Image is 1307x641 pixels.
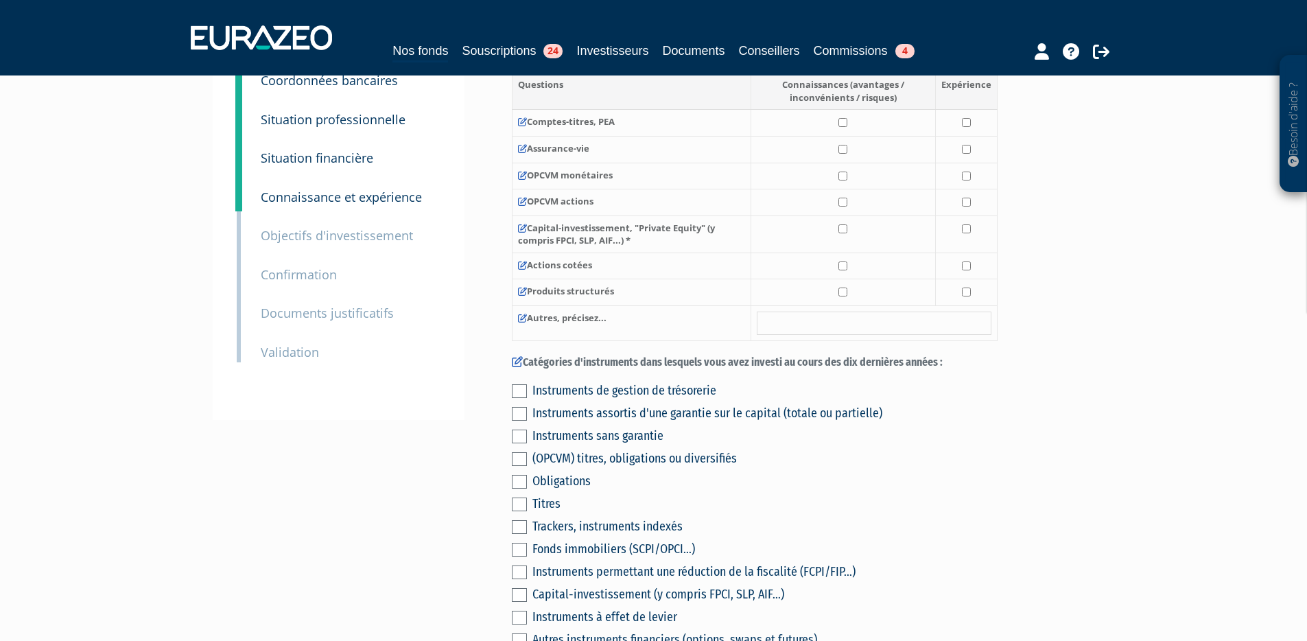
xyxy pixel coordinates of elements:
[235,169,242,211] a: 6
[1286,62,1302,186] p: Besoin d'aide ?
[751,73,935,110] th: Connaissances (avantages / inconvénients / risques)
[261,189,422,205] small: Connaissance et expérience
[512,189,751,216] th: OPCVM actions
[512,73,751,110] th: Questions
[739,41,800,60] a: Conseillers
[512,253,751,279] th: Actions cotées
[663,41,725,60] a: Documents
[543,44,563,58] span: 24
[512,355,998,371] label: Catégories d'instruments dans lesquels vous avez investi au cours des dix dernières années :
[814,41,915,60] a: Commissions4
[261,227,413,244] small: Objectifs d'investissement
[512,163,751,189] th: OPCVM monétaires
[261,305,394,321] small: Documents justificatifs
[532,426,998,445] div: Instruments sans garantie
[462,41,563,60] a: Souscriptions24
[392,41,448,62] a: Nos fonds
[261,72,398,89] small: Coordonnées bancaires
[512,110,751,137] th: Comptes-titres, PEA
[935,73,997,110] th: Expérience
[512,215,751,253] th: Capital-investissement, "Private Equity" (y compris FPCI, SLP, AIF...) *
[261,150,373,166] small: Situation financière
[235,130,242,172] a: 5
[512,305,751,340] th: Autres, précisez...
[532,404,998,423] div: Instruments assortis d'une garantie sur le capital (totale ou partielle)
[261,344,319,360] small: Validation
[532,471,998,491] div: Obligations
[191,25,332,50] img: 1732889491-logotype_eurazeo_blanc_rvb.png
[532,517,998,536] div: Trackers, instruments indexés
[532,494,998,513] div: Titres
[235,91,242,134] a: 4
[532,562,998,581] div: Instruments permettant une réduction de la fiscalité (FCPI/FIP...)
[261,266,337,283] small: Confirmation
[532,539,998,559] div: Fonds immobiliers (SCPI/OPCI...)
[532,449,998,468] div: (OPCVM) titres, obligations ou diversifiés
[532,607,998,627] div: Instruments à effet de levier
[576,41,648,60] a: Investisseurs
[532,381,998,400] div: Instruments de gestion de trésorerie
[512,137,751,163] th: Assurance-vie
[532,585,998,604] div: Capital-investissement (y compris FPCI, SLP, AIF...)
[261,111,405,128] small: Situation professionnelle
[895,44,915,58] span: 4
[512,279,751,306] th: Produits structurés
